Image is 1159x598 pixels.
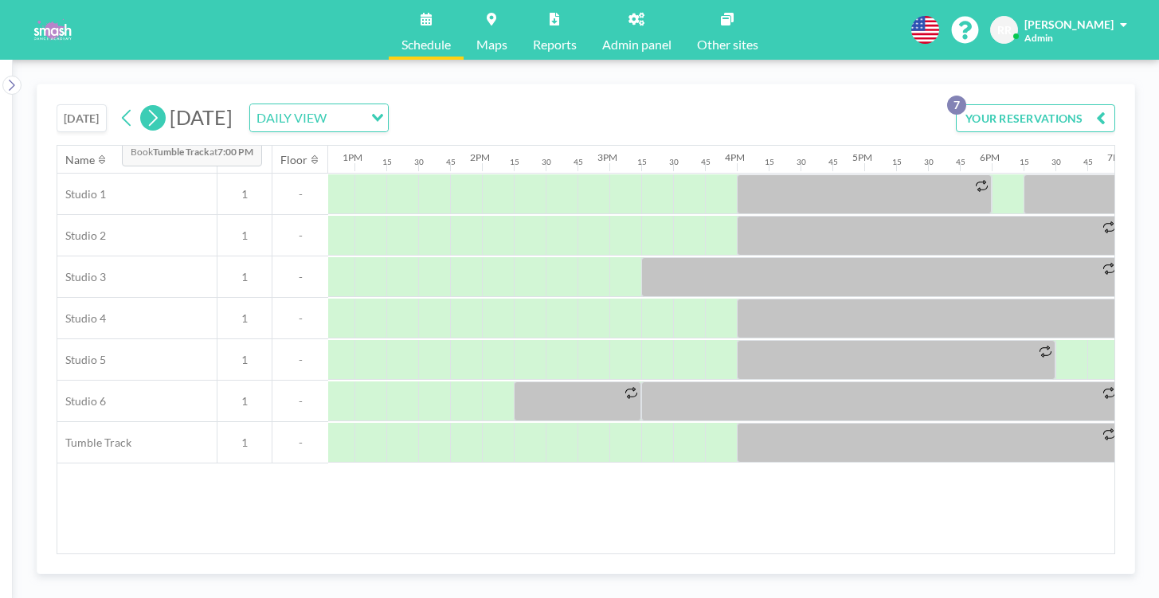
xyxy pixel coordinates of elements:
[470,151,490,163] div: 2PM
[272,311,328,326] span: -
[637,157,647,167] div: 15
[510,157,519,167] div: 15
[797,157,806,167] div: 30
[272,229,328,243] span: -
[331,107,362,128] input: Search for option
[533,38,577,51] span: Reports
[892,157,902,167] div: 15
[122,135,262,166] span: Book at
[1024,18,1114,31] span: [PERSON_NAME]
[280,153,307,167] div: Floor
[401,38,451,51] span: Schedule
[217,436,272,450] span: 1
[170,105,233,129] span: [DATE]
[956,104,1115,132] button: YOUR RESERVATIONS7
[57,270,106,284] span: Studio 3
[947,96,966,115] p: 7
[217,187,272,201] span: 1
[980,151,1000,163] div: 6PM
[725,151,745,163] div: 4PM
[217,311,272,326] span: 1
[272,353,328,367] span: -
[574,157,583,167] div: 45
[57,311,106,326] span: Studio 4
[153,146,209,158] b: Tumble Track
[217,146,253,158] b: 7:00 PM
[272,394,328,408] span: -
[597,151,617,163] div: 3PM
[57,229,106,243] span: Studio 2
[924,157,934,167] div: 30
[57,187,106,201] span: Studio 1
[343,151,362,163] div: 1PM
[828,157,838,167] div: 45
[1024,32,1053,44] span: Admin
[272,270,328,284] span: -
[57,104,107,132] button: [DATE]
[414,157,424,167] div: 30
[1051,157,1061,167] div: 30
[65,153,95,167] div: Name
[57,353,106,367] span: Studio 5
[1107,151,1127,163] div: 7PM
[997,23,1012,37] span: RR
[1020,157,1029,167] div: 15
[542,157,551,167] div: 30
[956,157,965,167] div: 45
[697,38,758,51] span: Other sites
[253,107,330,128] span: DAILY VIEW
[250,104,388,131] div: Search for option
[701,157,711,167] div: 45
[765,157,774,167] div: 15
[25,14,79,46] img: organization-logo
[217,394,272,408] span: 1
[669,157,679,167] div: 30
[57,436,131,450] span: Tumble Track
[217,229,272,243] span: 1
[217,270,272,284] span: 1
[852,151,872,163] div: 5PM
[476,38,507,51] span: Maps
[272,187,328,201] span: -
[602,38,672,51] span: Admin panel
[217,353,272,367] span: 1
[446,157,456,167] div: 45
[1083,157,1093,167] div: 45
[272,436,328,450] span: -
[382,157,392,167] div: 15
[57,394,106,408] span: Studio 6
